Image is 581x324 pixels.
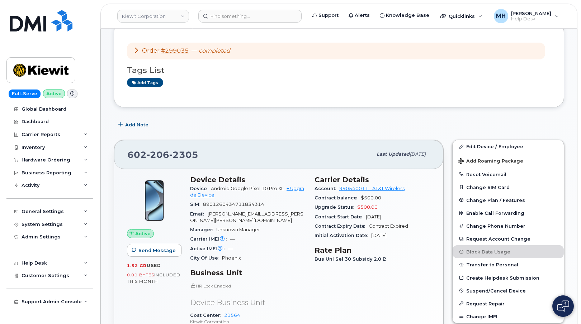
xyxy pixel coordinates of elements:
p: Device Business Unit [190,298,306,308]
a: Kiewit Corporation [117,10,189,23]
span: used [147,263,161,268]
span: 1.52 GB [127,263,147,268]
span: Account [315,186,339,191]
span: [DATE] [366,214,381,219]
button: Change Phone Number [453,219,564,232]
a: Alerts [344,8,375,23]
span: Email [190,211,208,217]
span: Unknown Manager [216,227,260,232]
span: $500.00 [361,195,381,200]
h3: Business Unit [190,269,306,277]
span: City Of Use [190,255,222,261]
span: — [228,246,233,251]
button: Change SIM Card [453,181,564,194]
a: 21564 [224,313,240,318]
h3: Tags List [127,66,551,75]
button: Block Data Usage [453,245,564,258]
span: 0.00 Bytes [127,272,154,277]
a: Create Helpdesk Submission [453,271,564,284]
span: [DATE] [410,151,426,157]
button: Request Account Change [453,232,564,245]
button: Send Message [127,244,182,257]
span: Initial Activation Date [315,233,371,238]
button: Change Plan / Features [453,194,564,207]
span: Active IMEI [190,246,228,251]
span: Enable Call Forwarding [466,211,524,216]
div: Melissa Hoye [489,9,564,23]
span: Alerts [355,12,370,19]
span: Android Google Pixel 10 Pro XL [211,186,284,191]
h3: Carrier Details [315,175,430,184]
button: Enable Call Forwarding [453,207,564,219]
div: Quicklinks [435,9,487,23]
span: included this month [127,272,180,284]
span: Device [190,186,211,191]
span: Order [142,47,160,54]
span: Help Desk [511,16,551,22]
span: Knowledge Base [386,12,429,19]
p: HR Lock Enabled [190,283,306,289]
a: Support [307,8,344,23]
button: Request Repair [453,297,564,310]
span: Add Note [125,121,148,128]
span: Support [318,12,339,19]
span: [PERSON_NAME][EMAIL_ADDRESS][PERSON_NAME][PERSON_NAME][DOMAIN_NAME] [190,211,303,223]
span: Last updated [377,151,410,157]
span: 206 [147,149,169,160]
span: $500.00 [357,204,378,210]
button: Transfer to Personal [453,258,564,271]
button: Reset Voicemail [453,168,564,181]
h3: Rate Plan [315,246,430,255]
button: Change IMEI [453,310,564,323]
span: SIM [190,202,203,207]
span: Contract Expiry Date [315,223,369,229]
span: — [230,236,235,242]
a: 990540011 - AT&T Wireless [339,186,405,191]
span: Upgrade Status [315,204,357,210]
span: Contract Expired [369,223,408,229]
span: MH [496,12,506,20]
span: Contract balance [315,195,361,200]
a: Knowledge Base [375,8,434,23]
span: Bus Unl Sel 30 Subsidy 2.0 E [315,256,389,262]
button: Add Note [114,118,155,131]
span: [DATE] [371,233,387,238]
span: Send Message [138,247,176,254]
span: Cost Center [190,313,224,318]
span: 2305 [169,149,198,160]
a: #299035 [161,47,189,54]
button: Suspend/Cancel Device [453,284,564,297]
span: — [192,47,230,54]
h3: Device Details [190,175,306,184]
input: Find something... [198,10,302,23]
img: Open chat [557,300,569,312]
span: Add Roaming Package [458,158,523,165]
em: completed [199,47,230,54]
span: Carrier IMEI [190,236,230,242]
span: Quicklinks [449,13,475,19]
a: Add tags [127,78,163,87]
span: Active [135,230,151,237]
span: 8901260434711834314 [203,202,264,207]
a: Edit Device / Employee [453,140,564,153]
span: [PERSON_NAME] [511,10,551,16]
button: Add Roaming Package [453,153,564,168]
span: Phoenix [222,255,241,261]
img: Pixel_10_Pro.png [133,179,176,222]
span: Suspend/Cancel Device [466,288,526,293]
span: 602 [127,149,198,160]
span: Contract Start Date [315,214,366,219]
span: Change Plan / Features [466,197,525,203]
span: Manager [190,227,216,232]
